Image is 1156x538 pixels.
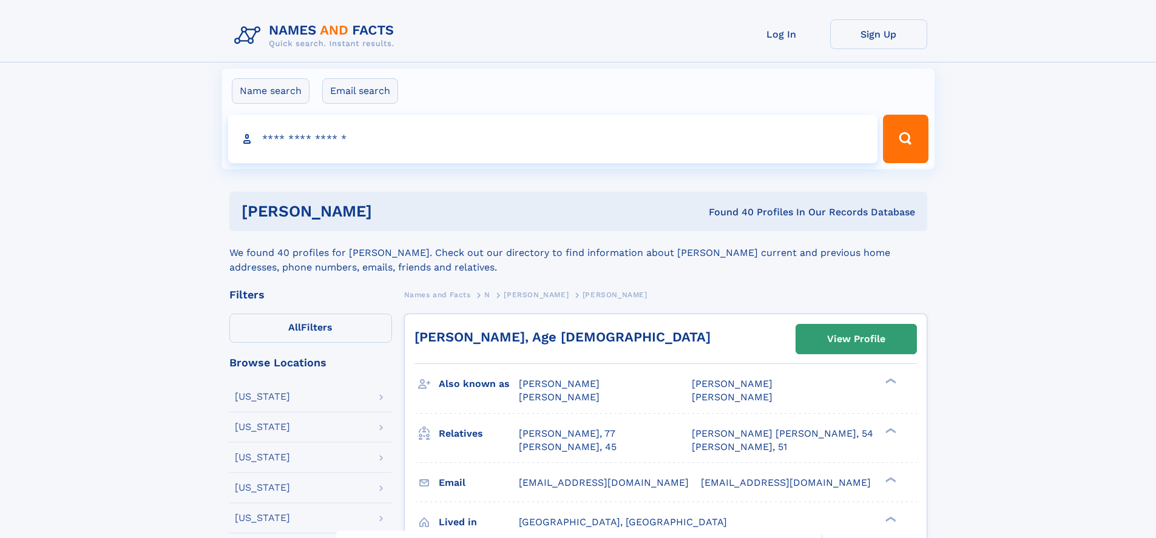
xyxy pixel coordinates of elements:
span: [GEOGRAPHIC_DATA], [GEOGRAPHIC_DATA] [519,516,727,528]
h3: Lived in [439,512,519,533]
label: Name search [232,78,309,104]
a: [PERSON_NAME], 51 [692,440,787,454]
div: [US_STATE] [235,483,290,493]
span: [PERSON_NAME] [692,391,772,403]
div: Found 40 Profiles In Our Records Database [540,206,915,219]
span: [PERSON_NAME] [583,291,647,299]
span: [PERSON_NAME] [692,378,772,389]
span: [EMAIL_ADDRESS][DOMAIN_NAME] [701,477,871,488]
div: [US_STATE] [235,422,290,432]
div: ❯ [882,426,897,434]
a: [PERSON_NAME], 45 [519,440,617,454]
a: [PERSON_NAME], 77 [519,427,615,440]
button: Search Button [883,115,928,163]
div: We found 40 profiles for [PERSON_NAME]. Check out our directory to find information about [PERSON... [229,231,927,275]
span: N [484,291,490,299]
h1: [PERSON_NAME] [242,204,541,219]
h3: Email [439,472,519,493]
div: Filters [229,289,392,300]
a: Names and Facts [404,287,471,302]
h3: Also known as [439,374,519,394]
div: ❯ [882,476,897,483]
span: [PERSON_NAME] [519,391,600,403]
a: Log In [733,19,830,49]
h3: Relatives [439,423,519,444]
span: All [288,321,301,333]
a: [PERSON_NAME] [PERSON_NAME], 54 [692,427,873,440]
a: Sign Up [830,19,927,49]
label: Email search [322,78,398,104]
a: [PERSON_NAME] [504,287,569,302]
a: N [484,287,490,302]
a: View Profile [796,324,916,354]
div: [US_STATE] [235,392,290,402]
div: Browse Locations [229,357,392,368]
a: [PERSON_NAME], Age [DEMOGRAPHIC_DATA] [414,329,711,345]
span: [PERSON_NAME] [504,291,569,299]
div: ❯ [882,377,897,385]
div: View Profile [827,325,885,353]
img: Logo Names and Facts [229,19,404,52]
div: [US_STATE] [235,452,290,462]
div: [US_STATE] [235,513,290,523]
input: search input [228,115,878,163]
div: ❯ [882,515,897,523]
label: Filters [229,314,392,343]
span: [EMAIL_ADDRESS][DOMAIN_NAME] [519,477,689,488]
span: [PERSON_NAME] [519,378,600,389]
